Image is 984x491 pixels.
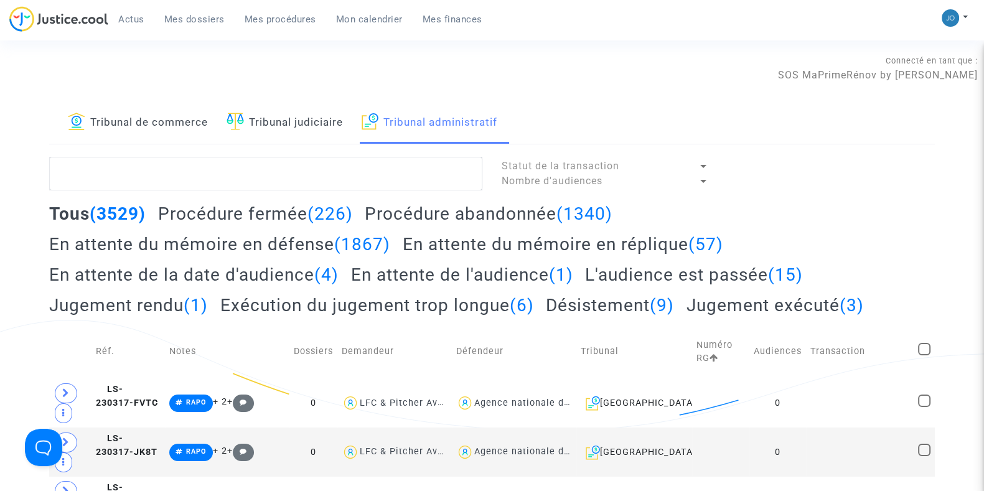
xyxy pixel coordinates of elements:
[186,398,206,406] span: RAPO
[688,234,723,255] span: (57)
[118,14,144,25] span: Actus
[840,295,864,316] span: (3)
[49,203,146,225] h2: Tous
[586,396,600,411] img: icon-archive.svg
[326,10,413,29] a: Mon calendrier
[289,428,337,477] td: 0
[35,20,61,30] div: v 4.0.25
[108,10,154,29] a: Actus
[692,325,749,378] td: Numéro RG
[581,445,688,460] div: [GEOGRAPHIC_DATA]
[749,378,806,428] td: 0
[556,203,612,224] span: (1340)
[413,10,492,29] a: Mes finances
[49,294,208,316] h2: Jugement rendu
[359,446,457,457] div: LFC & Pitcher Avocat
[141,72,151,82] img: tab_keywords_by_traffic_grey.svg
[186,447,206,456] span: RAPO
[334,234,390,255] span: (1867)
[586,445,600,460] img: icon-archive.svg
[351,264,573,286] h2: En attente de l'audience
[423,14,482,25] span: Mes finances
[32,32,141,42] div: Domaine: [DOMAIN_NAME]
[686,294,864,316] h2: Jugement exécuté
[68,113,85,130] img: icon-banque.svg
[650,295,674,316] span: (9)
[362,113,378,130] img: icon-archive.svg
[501,175,602,187] span: Nombre d'audiences
[336,14,403,25] span: Mon calendrier
[501,160,619,172] span: Statut de la transaction
[64,73,96,82] div: Domaine
[20,20,30,30] img: logo_orange.svg
[90,203,146,224] span: (3529)
[886,56,978,65] span: Connecté en tant que :
[456,443,474,461] img: icon-user.svg
[91,325,165,378] td: Réf.
[158,203,353,225] h2: Procédure fermée
[749,428,806,477] td: 0
[49,264,339,286] h2: En attente de la date d'audience
[585,264,803,286] h2: L'audience est passée
[474,446,611,457] div: Agence nationale de l'habitat
[164,14,225,25] span: Mes dossiers
[9,6,108,32] img: jc-logo.svg
[235,10,326,29] a: Mes procédures
[20,32,30,42] img: website_grey.svg
[456,394,474,412] img: icon-user.svg
[474,398,611,408] div: Agence nationale de l'habitat
[49,233,390,255] h2: En attente du mémoire en défense
[549,264,573,285] span: (1)
[165,325,289,378] td: Notes
[452,325,576,378] td: Défendeur
[155,73,190,82] div: Mots-clés
[227,113,244,130] img: icon-faciliter-sm.svg
[25,429,62,466] iframe: Help Scout Beacon - Open
[510,295,534,316] span: (6)
[576,325,692,378] td: Tribunal
[227,396,254,407] span: +
[342,443,360,461] img: icon-user.svg
[342,394,360,412] img: icon-user.svg
[359,398,457,408] div: LFC & Pitcher Avocat
[96,384,158,408] span: LS-230317-FVTC
[68,101,208,144] a: Tribunal de commerce
[365,203,612,225] h2: Procédure abandonnée
[289,325,337,378] td: Dossiers
[546,294,674,316] h2: Désistement
[749,325,806,378] td: Audiences
[362,101,497,144] a: Tribunal administratif
[227,446,254,456] span: +
[245,14,316,25] span: Mes procédures
[50,72,60,82] img: tab_domain_overview_orange.svg
[154,10,235,29] a: Mes dossiers
[768,264,803,285] span: (15)
[581,396,688,411] div: [GEOGRAPHIC_DATA]
[314,264,339,285] span: (4)
[213,446,227,456] span: + 2
[220,294,534,316] h2: Exécution du jugement trop longue
[184,295,208,316] span: (1)
[289,378,337,428] td: 0
[96,433,157,457] span: LS-230317-JK8T
[806,325,914,378] td: Transaction
[337,325,452,378] td: Demandeur
[403,233,723,255] h2: En attente du mémoire en réplique
[942,9,959,27] img: 45a793c8596a0d21866ab9c5374b5e4b
[227,101,343,144] a: Tribunal judiciaire
[213,396,227,407] span: + 2
[307,203,353,224] span: (226)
